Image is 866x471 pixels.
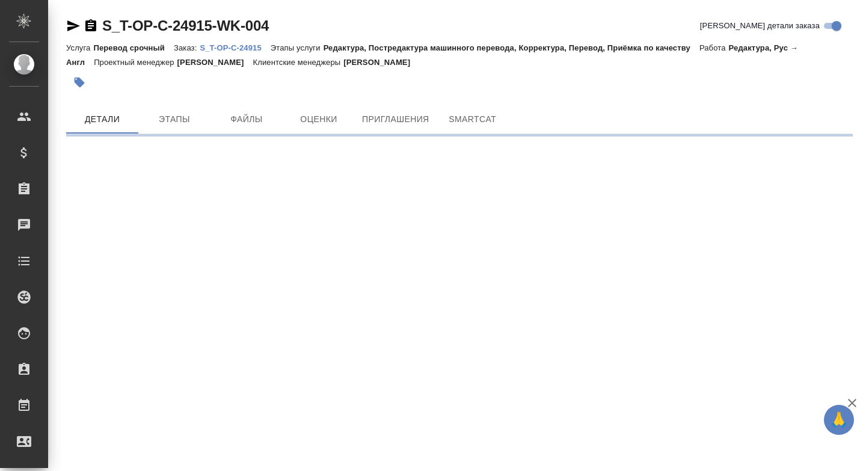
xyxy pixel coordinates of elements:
button: 🙏 [824,405,854,435]
span: Этапы [146,112,203,127]
a: S_T-OP-C-24915 [200,42,270,52]
a: S_T-OP-C-24915-WK-004 [102,17,269,34]
span: [PERSON_NAME] детали заказа [700,20,820,32]
span: Детали [73,112,131,127]
p: Проектный менеджер [94,58,177,67]
span: Оценки [290,112,348,127]
span: Файлы [218,112,275,127]
p: [PERSON_NAME] [177,58,253,67]
span: 🙏 [829,407,849,433]
button: Скопировать ссылку [84,19,98,33]
p: [PERSON_NAME] [343,58,419,67]
p: S_T-OP-C-24915 [200,43,270,52]
p: Работа [699,43,729,52]
p: Заказ: [174,43,200,52]
button: Скопировать ссылку для ЯМессенджера [66,19,81,33]
p: Редактура, Постредактура машинного перевода, Корректура, Перевод, Приёмка по качеству [324,43,699,52]
p: Клиентские менеджеры [253,58,344,67]
p: Перевод срочный [93,43,174,52]
p: Этапы услуги [271,43,324,52]
span: Приглашения [362,112,429,127]
button: Добавить тэг [66,69,93,96]
p: Услуга [66,43,93,52]
span: SmartCat [444,112,502,127]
